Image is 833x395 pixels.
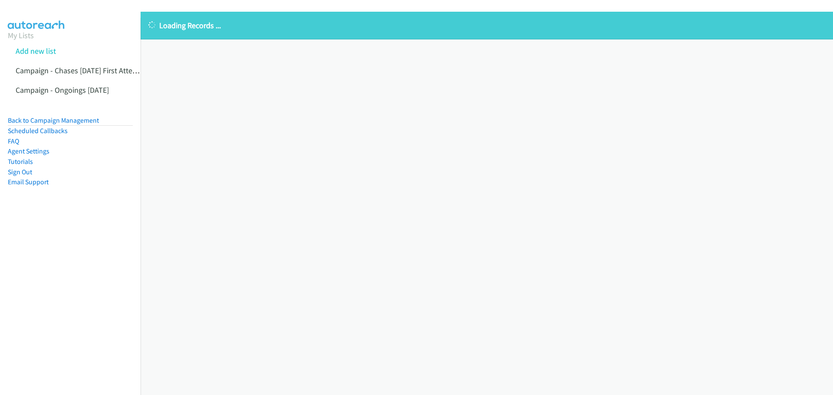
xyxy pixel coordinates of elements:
a: Back to Campaign Management [8,116,99,124]
a: Sign Out [8,168,32,176]
a: FAQ [8,137,19,145]
a: My Lists [8,30,34,40]
a: Email Support [8,178,49,186]
a: Agent Settings [8,147,49,155]
a: Campaign - Ongoings [DATE] [16,85,109,95]
a: Scheduled Callbacks [8,127,68,135]
a: Add new list [16,46,56,56]
a: Campaign - Chases [DATE] First Attempts [16,65,149,75]
p: Loading Records ... [148,20,825,31]
a: Tutorials [8,157,33,166]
